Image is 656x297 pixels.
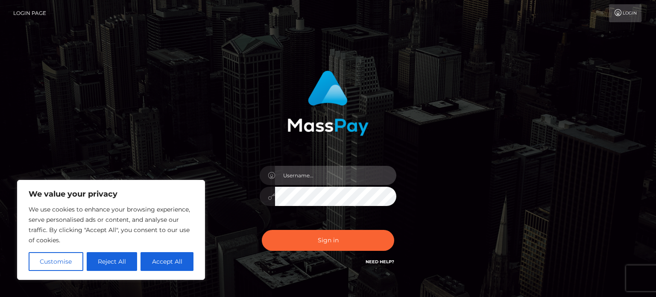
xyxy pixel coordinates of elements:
a: Login [609,4,641,22]
button: Accept All [141,252,193,271]
p: We value your privacy [29,189,193,199]
button: Reject All [87,252,138,271]
p: We use cookies to enhance your browsing experience, serve personalised ads or content, and analys... [29,204,193,245]
button: Customise [29,252,83,271]
a: Need Help? [366,259,394,265]
div: We value your privacy [17,180,205,280]
input: Username... [275,166,396,185]
img: MassPay Login [287,71,369,136]
button: Sign in [262,230,394,251]
a: Login Page [13,4,46,22]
